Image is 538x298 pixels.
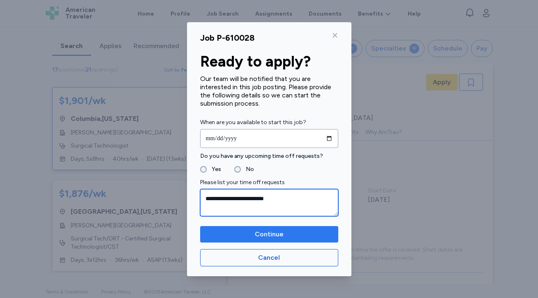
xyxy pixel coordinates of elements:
span: Continue [255,229,284,239]
span: Cancel [258,253,280,263]
button: Continue [200,226,338,243]
div: Job P-610028 [200,32,255,44]
label: No [241,164,254,174]
button: Cancel [200,249,338,266]
label: When are you available to start this job? [200,118,338,127]
div: Our team will be notified that you are interested in this job posting. Please provide the followi... [200,75,338,108]
label: Yes [207,164,221,174]
label: Please list your time off requests [200,178,338,187]
label: Do you have any upcoming time off requests? [200,151,338,161]
div: Ready to apply? [200,53,338,70]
